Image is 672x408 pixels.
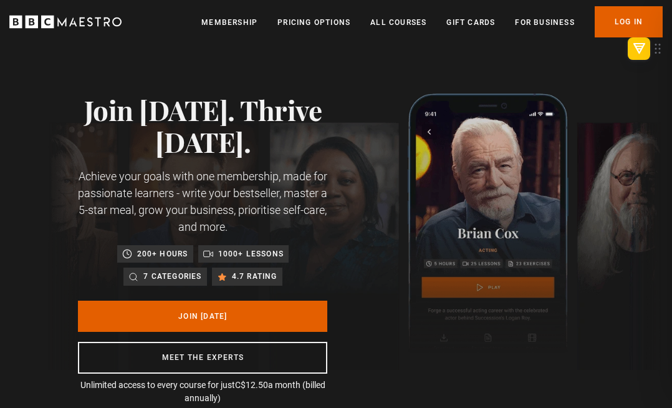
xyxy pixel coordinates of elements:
a: Gift Cards [446,16,495,29]
span: C$12.50 [235,380,268,390]
p: Achieve your goals with one membership, made for passionate learners - write your bestseller, mas... [78,168,327,235]
p: 200+ hours [137,248,188,260]
p: Unlimited access to every course for just a month (billed annually) [78,379,327,405]
a: Log In [595,6,663,37]
a: All Courses [370,16,426,29]
p: 4.7 rating [232,270,277,283]
svg: BBC Maestro [9,12,122,31]
p: 7 categories [143,270,201,283]
a: Meet the experts [78,342,327,374]
a: For business [515,16,574,29]
a: Pricing Options [277,16,350,29]
a: Join [DATE] [78,301,327,332]
p: 1000+ lessons [218,248,284,260]
nav: Primary [201,6,663,37]
a: Membership [201,16,257,29]
h1: Join [DATE]. Thrive [DATE]. [78,94,327,158]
